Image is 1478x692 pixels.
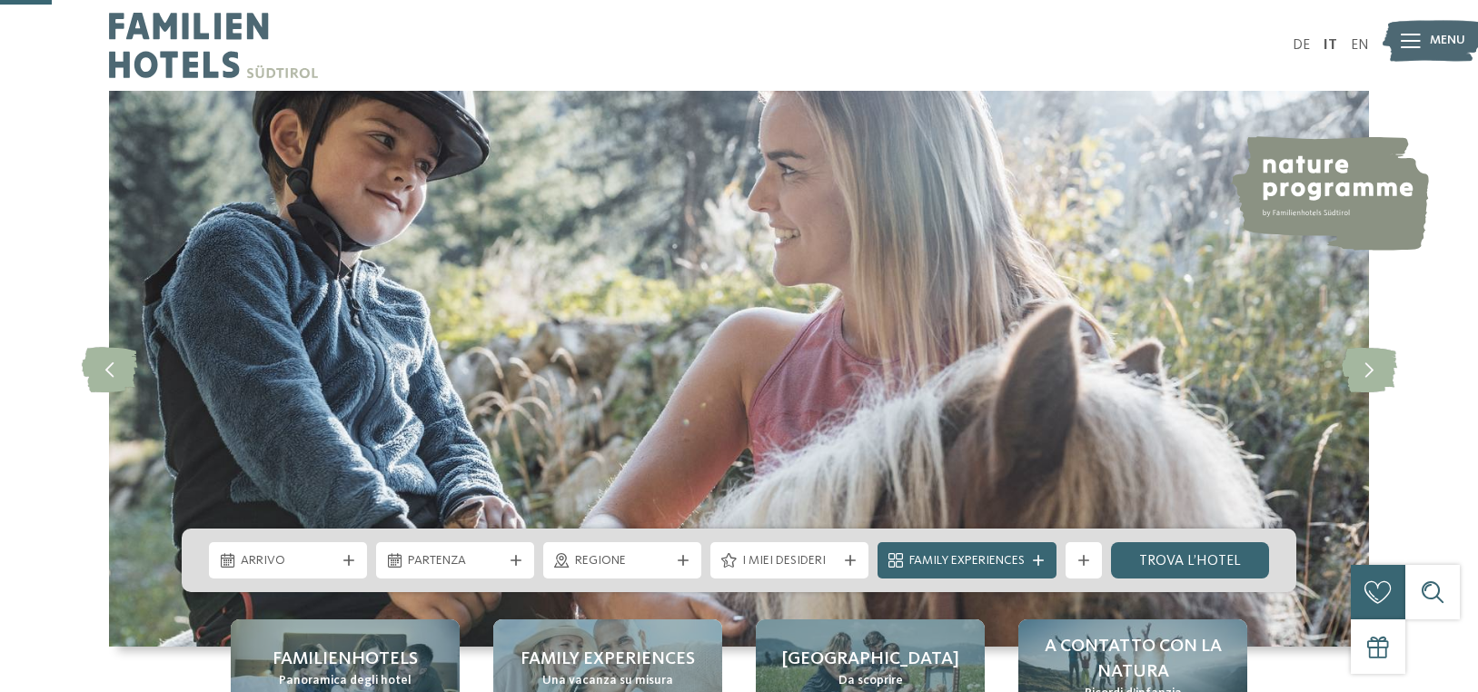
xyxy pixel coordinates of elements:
span: A contatto con la natura [1037,634,1229,685]
a: trova l’hotel [1111,542,1269,578]
span: [GEOGRAPHIC_DATA] [782,647,959,672]
a: DE [1293,38,1310,53]
span: Partenza [408,552,502,570]
span: Family experiences [521,647,695,672]
span: Familienhotels [273,647,418,672]
a: EN [1351,38,1369,53]
span: Regione [575,552,670,570]
span: Menu [1430,32,1465,50]
span: Una vacanza su misura [542,672,673,690]
img: nature programme by Familienhotels Südtirol [1229,136,1429,251]
img: Family hotel Alto Adige: the happy family places! [109,91,1369,647]
span: I miei desideri [742,552,837,570]
span: Arrivo [241,552,335,570]
span: Da scoprire [838,672,903,690]
a: IT [1324,38,1337,53]
span: Panoramica degli hotel [279,672,412,690]
span: Family Experiences [909,552,1025,570]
